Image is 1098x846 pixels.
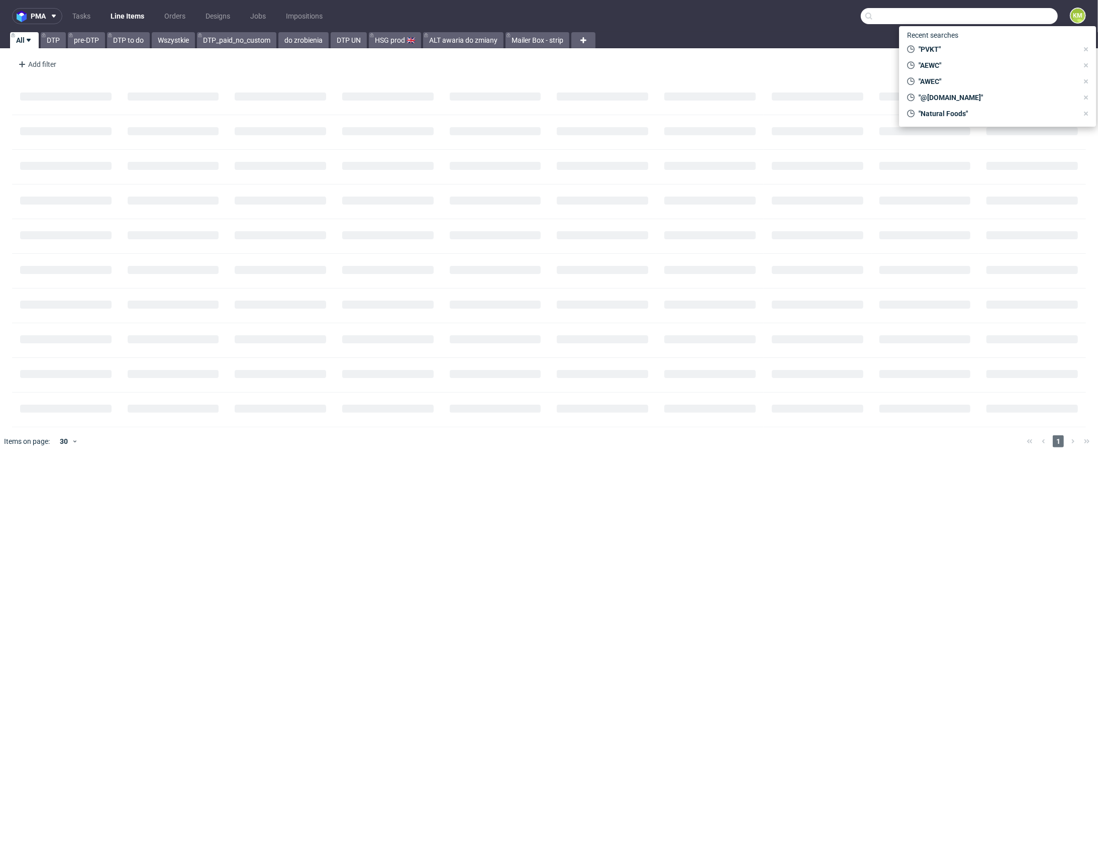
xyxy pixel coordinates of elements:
[278,32,329,48] a: do zrobienia
[506,32,569,48] a: Mailer Box - strip
[915,76,1078,86] span: "AWEC"
[1053,435,1064,447] span: 1
[41,32,66,48] a: DTP
[199,8,236,24] a: Designs
[31,13,46,20] span: pma
[10,32,39,48] a: All
[915,109,1078,119] span: "Natural Foods"
[197,32,276,48] a: DTP_paid_no_custom
[915,44,1078,54] span: "PVKT"
[903,27,962,43] span: Recent searches
[158,8,191,24] a: Orders
[68,32,105,48] a: pre-DTP
[105,8,150,24] a: Line Items
[1071,9,1085,23] figcaption: KM
[915,92,1078,103] span: "@[DOMAIN_NAME]"
[423,32,504,48] a: ALT awaria do zmiany
[4,436,50,446] span: Items on page:
[369,32,421,48] a: HSG prod 🇬🇧
[54,434,72,448] div: 30
[331,32,367,48] a: DTP UN
[152,32,195,48] a: Wszystkie
[17,11,31,22] img: logo
[915,60,1078,70] span: "AEWC"
[12,8,62,24] button: pma
[14,56,58,72] div: Add filter
[280,8,329,24] a: Impositions
[66,8,96,24] a: Tasks
[107,32,150,48] a: DTP to do
[244,8,272,24] a: Jobs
